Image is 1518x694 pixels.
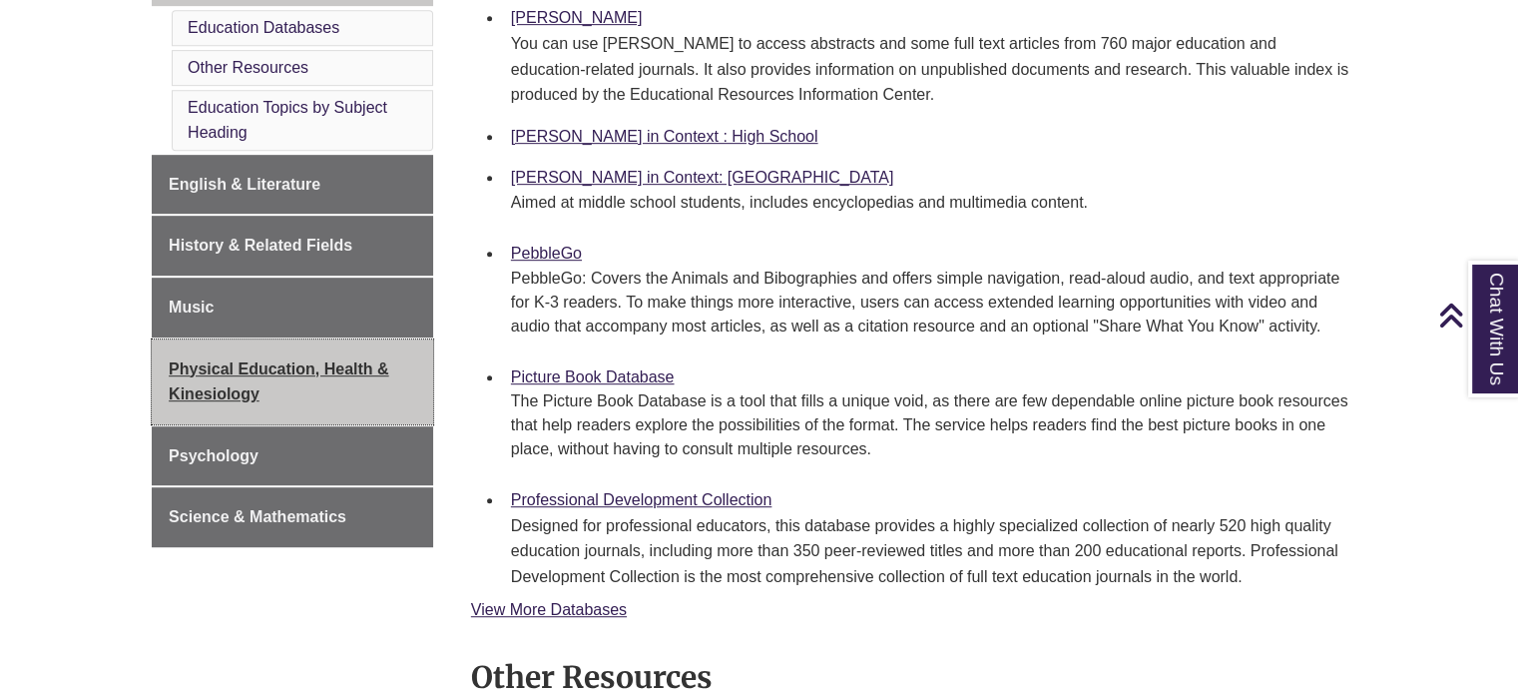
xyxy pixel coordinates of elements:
[169,176,320,193] span: English & Literature
[188,59,308,76] a: Other Resources
[152,426,433,486] a: Psychology
[511,368,675,385] a: Picture Book Database
[152,278,433,338] a: Music
[511,31,1350,108] div: You can use [PERSON_NAME] to access abstracts and some full text articles from 760 major educatio...
[169,299,214,316] span: Music
[1438,302,1513,329] a: Back to Top
[152,155,433,215] a: English & Literature
[511,267,1350,339] p: PebbleGo: Covers the Animals and Bibographies and offers simple navigation, read-aloud audio, and...
[511,169,894,186] a: [PERSON_NAME] in Context: [GEOGRAPHIC_DATA]
[152,487,433,547] a: Science & Mathematics
[169,447,258,464] span: Psychology
[511,245,582,262] a: PebbleGo
[511,9,643,26] a: [PERSON_NAME]
[188,99,387,142] a: Education Topics by Subject Heading
[188,19,339,36] a: Education Databases
[169,360,389,403] span: Physical Education, Health & Kinesiology
[511,128,818,145] a: [PERSON_NAME] in Context : High School
[511,191,1350,215] p: Aimed at middle school students, includes encyclopedias and multimedia content.
[511,491,771,508] a: Professional Development Collection
[152,340,433,424] a: Physical Education, Health & Kinesiology
[169,508,346,525] span: Science & Mathematics
[471,601,627,618] a: View More Databases
[511,389,1350,461] p: The Picture Book Database is a tool that fills a unique void, as there are few dependable online ...
[152,216,433,276] a: History & Related Fields
[169,237,352,254] span: History & Related Fields
[511,513,1350,590] div: Designed for professional educators, this database provides a highly specialized collection of ne...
